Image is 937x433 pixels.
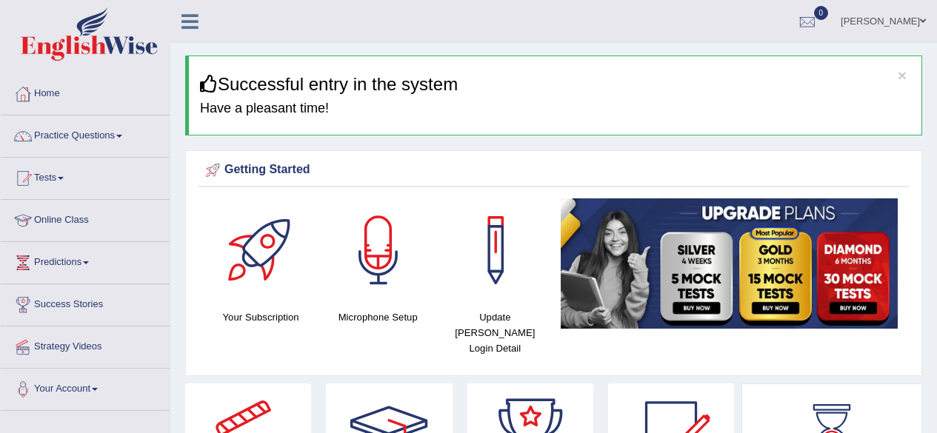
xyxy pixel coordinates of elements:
[1,115,170,152] a: Practice Questions
[1,326,170,363] a: Strategy Videos
[200,101,910,116] h4: Have a pleasant time!
[200,75,910,94] h3: Successful entry in the system
[1,73,170,110] a: Home
[898,67,907,83] button: ×
[1,369,170,406] a: Your Account
[1,284,170,321] a: Success Stories
[1,158,170,195] a: Tests
[814,6,829,20] span: 0
[561,198,898,329] img: small5.jpg
[1,200,170,237] a: Online Class
[1,242,170,279] a: Predictions
[202,159,905,181] div: Getting Started
[444,309,546,356] h4: Update [PERSON_NAME] Login Detail
[210,309,312,325] h4: Your Subscription
[327,309,429,325] h4: Microphone Setup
